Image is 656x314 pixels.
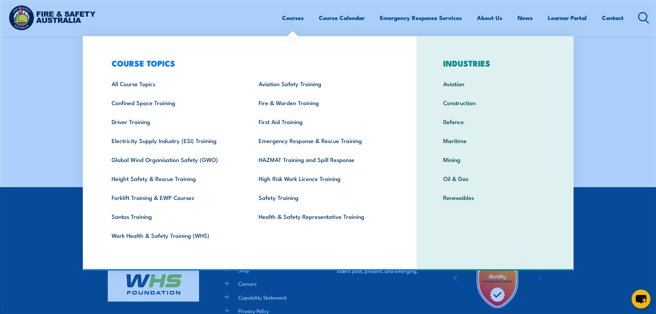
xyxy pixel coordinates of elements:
a: Careers [238,280,257,287]
a: About Us [477,9,502,27]
a: Shop [238,266,250,274]
a: Fire & Warden Training [248,93,395,112]
a: Work Health & Safety Training (WHS) [101,226,248,245]
a: Health & Safety Representative Training [248,207,395,226]
a: Maritime [433,131,558,150]
a: News [518,9,533,27]
a: Courses [282,9,304,27]
a: Height Safety & Rescue Training [101,169,248,188]
a: Safety Training [248,188,395,207]
a: High Risk Work Licence Training [248,169,395,188]
a: Construction [433,93,558,112]
img: ewpa-logo [528,267,588,291]
a: Learner Portal [548,9,587,27]
a: Course Calendar [319,9,365,27]
a: Aviation Safety Training [248,74,395,93]
button: chat-button [632,290,650,308]
a: Aviation [433,74,558,93]
a: Defence [433,112,558,131]
a: All Course Topics [101,74,248,93]
a: Electricity Supply Industry (ESI) Training [101,131,248,150]
h3: INDUSTRIES [433,58,558,68]
a: Oil & Gas [433,169,558,188]
a: Santos Training [101,207,248,226]
img: Untitled design (19) [467,249,528,309]
a: Emergency Response & Rescue Training [248,131,395,150]
a: Contact [602,9,624,27]
img: whs-logo-footer [108,267,199,302]
a: HAZMAT Training and Spill Response [248,150,395,169]
a: Confined Space Training [101,93,248,112]
a: Global Wind Organisation Safety (GWO) [101,150,248,169]
h3: COURSE TOPICS [101,58,395,68]
a: Renewables [433,188,558,207]
a: First Aid Training [248,112,395,131]
a: Emergency Response Services [380,9,462,27]
a: Driver Training [101,112,248,131]
a: Forklift Training & EWP Courses [101,188,248,207]
a: Capability Statement [238,294,287,301]
a: Mining [433,150,558,169]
